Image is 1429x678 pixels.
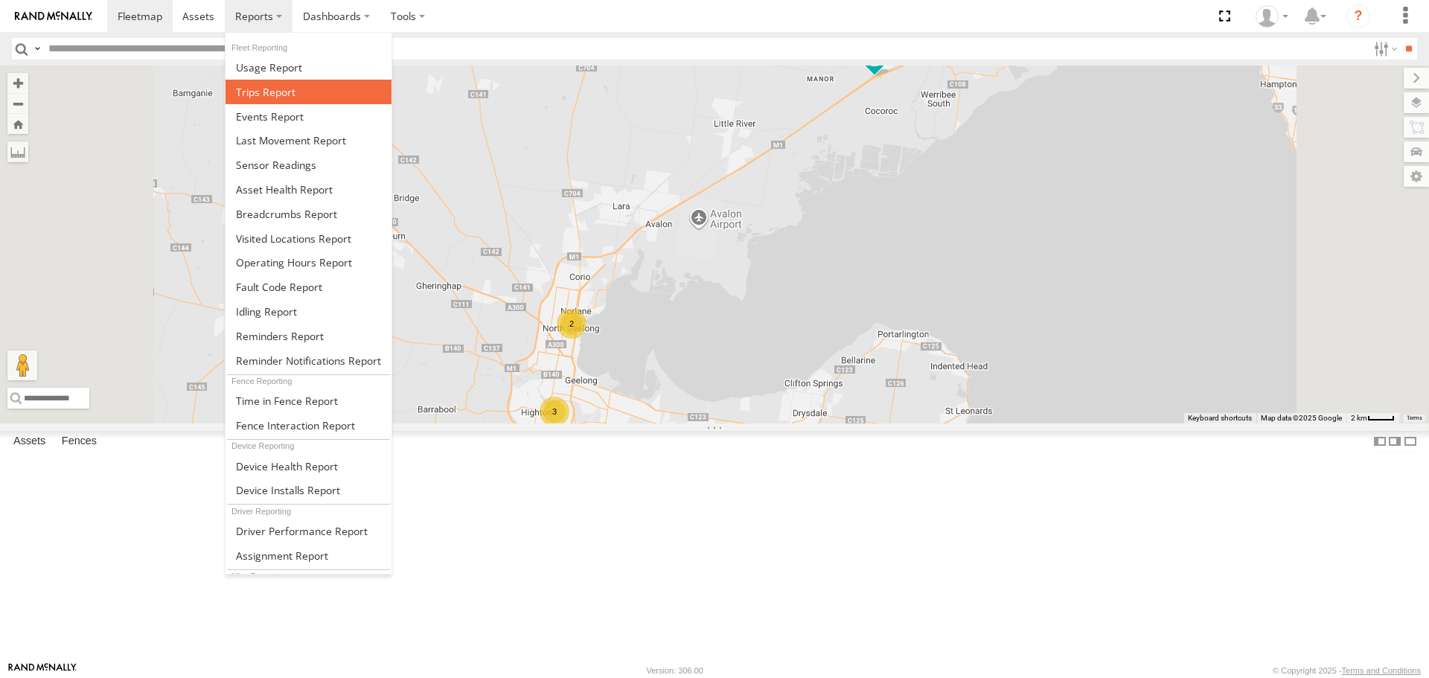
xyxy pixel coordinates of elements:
a: Time in Fences Report [226,388,391,413]
a: Breadcrumbs Report [226,202,391,226]
div: © Copyright 2025 - [1273,666,1421,675]
a: Visit our Website [8,663,77,678]
a: Fence Interaction Report [226,413,391,438]
label: Dock Summary Table to the Left [1372,431,1387,452]
a: Service Reminder Notifications Report [226,348,391,373]
span: Map data ©2025 Google [1261,414,1342,422]
button: Keyboard shortcuts [1188,413,1252,423]
i: ? [1346,4,1370,28]
a: Device Health Report [226,454,391,479]
a: Usage Report [226,55,391,80]
a: Device Installs Report [226,478,391,502]
a: Assignment Report [226,543,391,568]
a: Last Movement Report [226,128,391,153]
a: Driver Performance Report [226,519,391,543]
a: Sensor Readings [226,153,391,177]
button: Zoom in [7,73,28,93]
button: Zoom out [7,93,28,114]
span: 2 km [1351,414,1367,422]
label: Fences [54,432,104,452]
label: Search Filter Options [1368,38,1400,60]
a: Full Events Report [226,104,391,129]
button: Drag Pegman onto the map to open Street View [7,351,37,380]
label: Search Query [31,38,43,60]
button: Zoom Home [7,114,28,134]
a: Idling Report [226,299,391,324]
a: Fault Code Report [226,275,391,299]
div: 2 [557,309,586,339]
label: Hide Summary Table [1403,431,1418,452]
a: Terms (opens in new tab) [1407,415,1422,420]
a: Terms and Conditions [1342,666,1421,675]
div: Version: 306.00 [647,666,703,675]
a: Asset Operating Hours Report [226,250,391,275]
label: Assets [6,432,53,452]
label: Map Settings [1404,166,1429,187]
div: Dale Hood [1250,5,1294,28]
a: Reminders Report [226,324,391,348]
button: Map Scale: 2 km per 33 pixels [1346,413,1399,423]
a: Visited Locations Report [226,226,391,251]
label: Dock Summary Table to the Right [1387,431,1402,452]
a: Trips Report [226,80,391,104]
img: rand-logo.svg [15,11,92,22]
a: Asset Health Report [226,177,391,202]
div: 3 [540,397,569,426]
label: Measure [7,141,28,162]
